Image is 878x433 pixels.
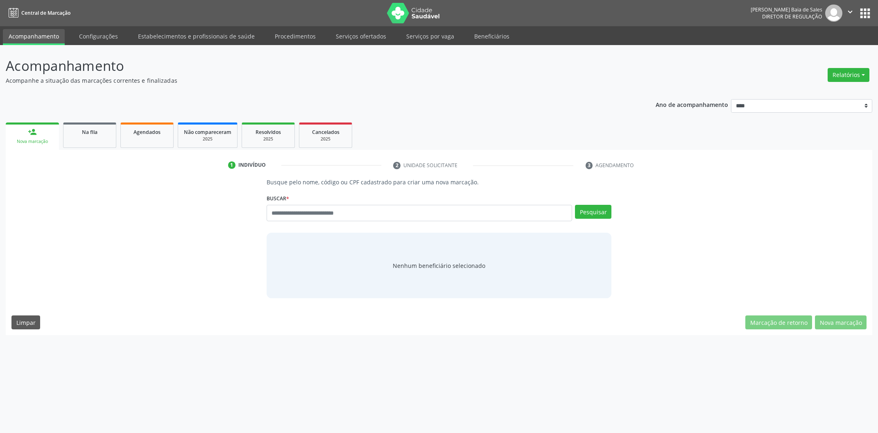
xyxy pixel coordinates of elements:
label: Buscar [267,192,289,205]
button:  [842,5,858,22]
button: Limpar [11,315,40,329]
div: 1 [228,161,235,169]
img: img [825,5,842,22]
div: 2025 [248,136,289,142]
p: Acompanhe a situação das marcações correntes e finalizadas [6,76,612,85]
div: Nova marcação [11,138,53,145]
span: Central de Marcação [21,9,70,16]
p: Ano de acompanhamento [656,99,728,109]
a: Serviços por vaga [401,29,460,43]
a: Serviços ofertados [330,29,392,43]
span: Na fila [82,129,97,136]
p: Acompanhamento [6,56,612,76]
div: 2025 [184,136,231,142]
a: Configurações [73,29,124,43]
a: Central de Marcação [6,6,70,20]
a: Estabelecimentos e profissionais de saúde [132,29,260,43]
button: Nova marcação [815,315,867,329]
button: Marcação de retorno [745,315,812,329]
div: [PERSON_NAME] Baia de Sales [751,6,822,13]
div: Indivíduo [238,161,266,169]
a: Procedimentos [269,29,321,43]
i:  [846,7,855,16]
span: Resolvidos [256,129,281,136]
a: Acompanhamento [3,29,65,45]
button: apps [858,6,872,20]
span: Cancelados [312,129,339,136]
span: Nenhum beneficiário selecionado [393,261,485,270]
p: Busque pelo nome, código ou CPF cadastrado para criar uma nova marcação. [267,178,611,186]
span: Diretor de regulação [762,13,822,20]
span: Não compareceram [184,129,231,136]
span: Agendados [134,129,161,136]
div: 2025 [305,136,346,142]
button: Relatórios [828,68,869,82]
a: Beneficiários [468,29,515,43]
div: person_add [28,127,37,136]
button: Pesquisar [575,205,611,219]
